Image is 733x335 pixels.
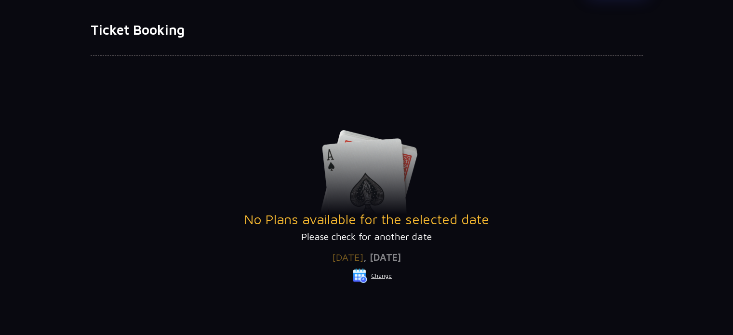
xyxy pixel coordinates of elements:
p: Please check for another date [91,229,643,244]
h3: No Plans available for the selected date [91,211,643,228]
span: [DATE] [332,252,363,263]
span: , [DATE] [363,252,401,263]
button: Change [352,268,392,283]
h1: Ticket Booking [91,22,643,38]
